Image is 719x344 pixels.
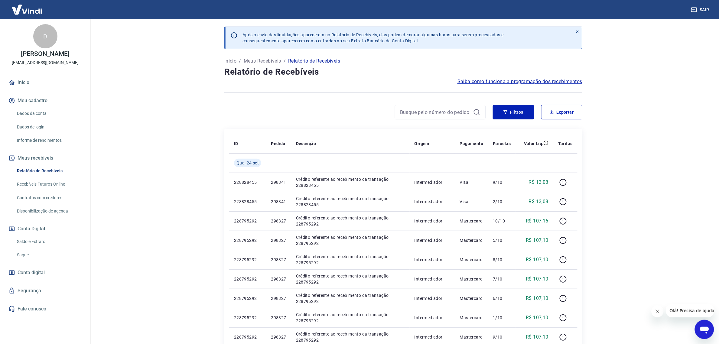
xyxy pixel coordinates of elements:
p: Após o envio das liquidações aparecerem no Relatório de Recebíveis, elas podem demorar algumas ho... [242,32,504,44]
p: 228795292 [234,257,261,263]
p: 7/10 [493,276,511,282]
p: 298327 [271,218,286,224]
button: Meu cadastro [7,94,83,107]
p: 298327 [271,334,286,340]
p: Intermediador [415,199,450,205]
p: R$ 13,08 [529,198,548,205]
p: 2/10 [493,199,511,205]
a: Informe de rendimentos [15,134,83,147]
p: Intermediador [415,295,450,301]
p: Pedido [271,141,285,147]
a: Contratos com credores [15,192,83,204]
a: Saque [15,249,83,261]
a: Dados da conta [15,107,83,120]
p: Intermediador [415,276,450,282]
button: Filtros [493,105,534,119]
p: R$ 107,10 [526,256,549,263]
a: Início [7,76,83,89]
a: Disponibilização de agenda [15,205,83,217]
span: Olá! Precisa de ajuda? [4,4,51,9]
p: Mastercard [460,276,483,282]
p: / [284,57,286,65]
p: Crédito referente ao recebimento da transação 228828455 [296,196,405,208]
p: 1/10 [493,315,511,321]
p: 298341 [271,179,286,185]
p: 9/10 [493,334,511,340]
p: Intermediador [415,179,450,185]
p: / [239,57,241,65]
a: Saiba como funciona a programação dos recebimentos [457,78,582,85]
p: Crédito referente ao recebimento da transação 228795292 [296,254,405,266]
p: Intermediador [415,257,450,263]
a: Segurança [7,284,83,297]
p: Crédito referente ao recebimento da transação 228795292 [296,215,405,227]
p: Crédito referente ao recebimento da transação 228795292 [296,331,405,343]
input: Busque pelo número do pedido [400,108,471,117]
a: Recebíveis Futuros Online [15,178,83,190]
p: Mastercard [460,237,483,243]
p: 228795292 [234,218,261,224]
a: Meus Recebíveis [244,57,281,65]
h4: Relatório de Recebíveis [224,66,582,78]
p: Pagamento [460,141,483,147]
iframe: Mensagem da empresa [666,304,714,317]
p: 298327 [271,276,286,282]
p: 5/10 [493,237,511,243]
p: Visa [460,199,483,205]
a: Dados de login [15,121,83,133]
p: Tarifas [558,141,573,147]
p: R$ 13,08 [529,179,548,186]
p: 298327 [271,315,286,321]
p: Mastercard [460,315,483,321]
div: D [33,24,57,48]
p: 10/10 [493,218,511,224]
button: Meus recebíveis [7,151,83,165]
p: [EMAIL_ADDRESS][DOMAIN_NAME] [12,60,79,66]
p: Descrição [296,141,316,147]
a: Início [224,57,236,65]
p: ID [234,141,238,147]
p: 298327 [271,295,286,301]
p: [PERSON_NAME] [21,51,69,57]
p: 6/10 [493,295,511,301]
a: Conta digital [7,266,83,279]
p: R$ 107,10 [526,333,549,341]
a: Relatório de Recebíveis [15,165,83,177]
p: 298327 [271,257,286,263]
p: 228795292 [234,334,261,340]
p: 228795292 [234,276,261,282]
p: Crédito referente ao recebimento da transação 228828455 [296,176,405,188]
p: Crédito referente ao recebimento da transação 228795292 [296,292,405,304]
p: Crédito referente ao recebimento da transação 228795292 [296,234,405,246]
span: Qua, 24 set [236,160,259,166]
p: Relatório de Recebíveis [288,57,340,65]
p: R$ 107,10 [526,314,549,321]
p: Mastercard [460,257,483,263]
p: Parcelas [493,141,511,147]
a: Saldo e Extrato [15,235,83,248]
p: 228828455 [234,199,261,205]
span: Conta digital [18,268,45,277]
p: R$ 107,10 [526,295,549,302]
p: Intermediador [415,218,450,224]
p: 9/10 [493,179,511,185]
p: R$ 107,10 [526,237,549,244]
p: Intermediador [415,334,450,340]
iframe: Fechar mensagem [652,305,664,317]
iframe: Botão para abrir a janela de mensagens [695,320,714,339]
p: Crédito referente ao recebimento da transação 228795292 [296,273,405,285]
p: Intermediador [415,315,450,321]
a: Fale conosco [7,302,83,316]
p: 228795292 [234,295,261,301]
button: Sair [690,4,712,15]
img: Vindi [7,0,47,19]
p: R$ 107,16 [526,217,549,225]
p: 228795292 [234,237,261,243]
p: 228795292 [234,315,261,321]
p: Origem [415,141,429,147]
p: Intermediador [415,237,450,243]
p: 8/10 [493,257,511,263]
p: Crédito referente ao recebimento da transação 228795292 [296,312,405,324]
